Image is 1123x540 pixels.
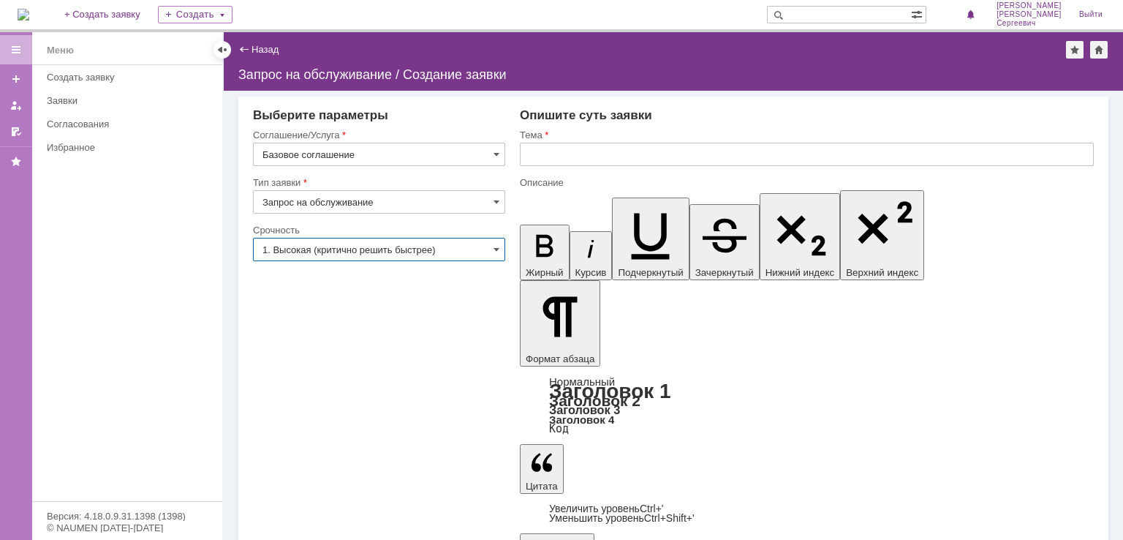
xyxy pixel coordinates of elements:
[520,280,600,367] button: Формат абзаца
[640,503,664,514] span: Ctrl+'
[4,94,28,117] a: Мои заявки
[41,113,219,135] a: Согласования
[520,178,1091,187] div: Описание
[526,481,558,492] span: Цитата
[520,377,1094,434] div: Формат абзаца
[526,353,594,364] span: Формат абзаца
[18,9,29,20] a: Перейти на домашнюю страницу
[549,375,615,388] a: Нормальный
[47,95,213,106] div: Заявки
[997,10,1062,19] span: [PERSON_NAME]
[549,512,695,524] a: Decrease
[47,523,208,533] div: © NAUMEN [DATE]-[DATE]
[549,403,620,416] a: Заголовок 3
[253,130,502,140] div: Соглашение/Услуга
[549,392,640,409] a: Заголовок 2
[549,413,614,426] a: Заголовок 4
[997,19,1062,28] span: Сергеевич
[618,267,683,278] span: Подчеркнутый
[570,231,613,280] button: Курсив
[520,504,1094,523] div: Цитата
[47,142,197,153] div: Избранное
[4,67,28,91] a: Создать заявку
[997,1,1062,10] span: [PERSON_NAME]
[549,503,664,514] a: Increase
[526,267,564,278] span: Жирный
[760,193,841,280] button: Нижний индекс
[18,9,29,20] img: logo
[520,225,570,280] button: Жирный
[689,204,760,280] button: Зачеркнутый
[47,42,74,59] div: Меню
[1090,41,1108,59] div: Сделать домашней страницей
[238,67,1108,82] div: Запрос на обслуживание / Создание заявки
[520,108,652,122] span: Опишите суть заявки
[846,267,918,278] span: Верхний индекс
[765,267,835,278] span: Нижний индекс
[47,511,208,521] div: Версия: 4.18.0.9.31.1398 (1398)
[47,72,213,83] div: Создать заявку
[644,512,695,524] span: Ctrl+Shift+'
[253,178,502,187] div: Тип заявки
[911,7,926,20] span: Расширенный поиск
[549,422,569,435] a: Код
[253,225,502,235] div: Срочность
[695,267,754,278] span: Зачеркнутый
[4,120,28,143] a: Мои согласования
[158,6,232,23] div: Создать
[253,108,388,122] span: Выберите параметры
[1066,41,1084,59] div: Добавить в избранное
[213,41,231,59] div: Скрыть меню
[549,380,671,402] a: Заголовок 1
[47,119,213,130] div: Согласования
[840,190,924,280] button: Верхний индекс
[41,66,219,89] a: Создать заявку
[612,198,689,280] button: Подчеркнутый
[252,44,279,55] a: Назад
[575,267,607,278] span: Курсив
[520,130,1091,140] div: Тема
[520,444,564,494] button: Цитата
[41,89,219,112] a: Заявки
